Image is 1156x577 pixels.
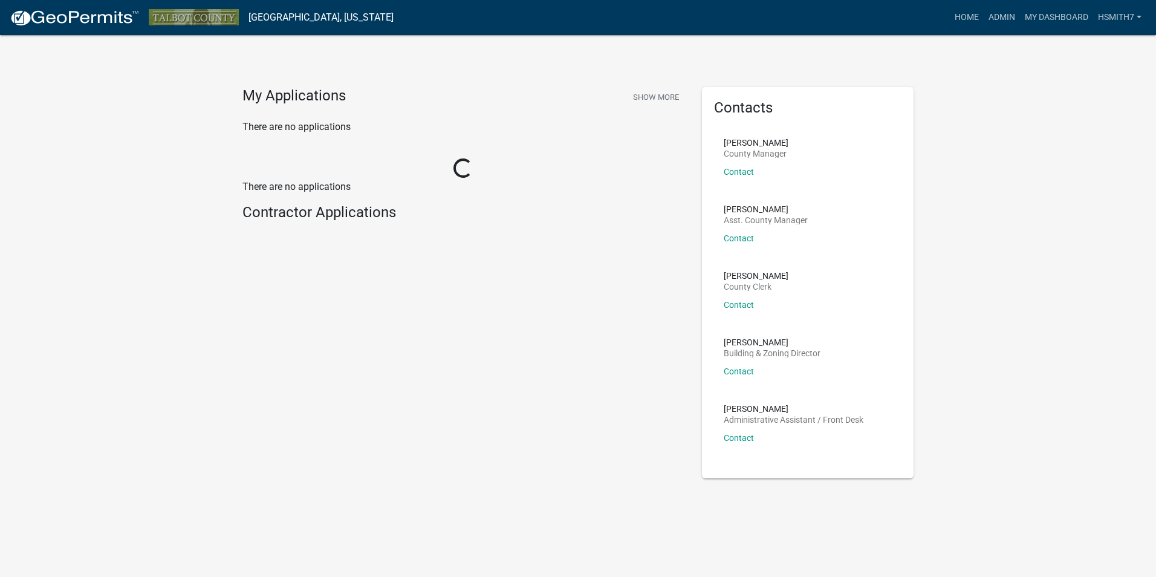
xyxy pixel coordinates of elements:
[248,7,394,28] a: [GEOGRAPHIC_DATA], [US_STATE]
[714,99,901,117] h5: Contacts
[724,416,863,424] p: Administrative Assistant / Front Desk
[628,87,684,107] button: Show More
[724,149,788,158] p: County Manager
[1020,6,1093,29] a: My Dashboard
[724,282,788,291] p: County Clerk
[242,120,684,134] p: There are no applications
[724,338,820,347] p: [PERSON_NAME]
[242,180,684,194] p: There are no applications
[950,6,984,29] a: Home
[724,216,808,224] p: Asst. County Manager
[724,205,808,214] p: [PERSON_NAME]
[242,204,684,221] h4: Contractor Applications
[724,433,754,443] a: Contact
[724,272,788,280] p: [PERSON_NAME]
[724,349,820,357] p: Building & Zoning Director
[149,9,239,25] img: Talbot County, Georgia
[724,300,754,310] a: Contact
[1093,6,1146,29] a: hsmith7
[724,167,754,177] a: Contact
[724,367,754,376] a: Contact
[724,139,788,147] p: [PERSON_NAME]
[242,87,346,105] h4: My Applications
[724,233,754,243] a: Contact
[724,405,863,413] p: [PERSON_NAME]
[242,204,684,226] wm-workflow-list-section: Contractor Applications
[984,6,1020,29] a: Admin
